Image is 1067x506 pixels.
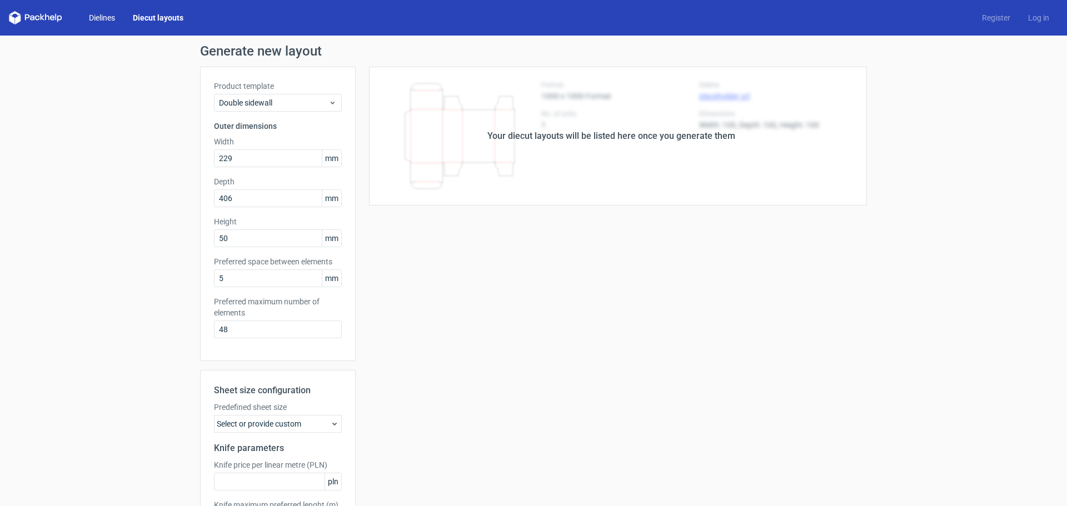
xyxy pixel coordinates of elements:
[322,270,341,287] span: mm
[214,296,342,318] label: Preferred maximum number of elements
[214,216,342,227] label: Height
[214,176,342,187] label: Depth
[214,121,342,132] h3: Outer dimensions
[214,384,342,397] h2: Sheet size configuration
[214,81,342,92] label: Product template
[214,442,342,455] h2: Knife parameters
[322,230,341,247] span: mm
[214,459,342,470] label: Knife price per linear metre (PLN)
[219,97,328,108] span: Double sidewall
[1019,12,1058,23] a: Log in
[214,415,342,433] div: Select or provide custom
[973,12,1019,23] a: Register
[322,190,341,207] span: mm
[214,402,342,413] label: Predefined sheet size
[124,12,192,23] a: Diecut layouts
[214,256,342,267] label: Preferred space between elements
[325,473,341,490] span: pln
[200,44,867,58] h1: Generate new layout
[80,12,124,23] a: Dielines
[487,129,735,143] div: Your diecut layouts will be listed here once you generate them
[214,136,342,147] label: Width
[322,150,341,167] span: mm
